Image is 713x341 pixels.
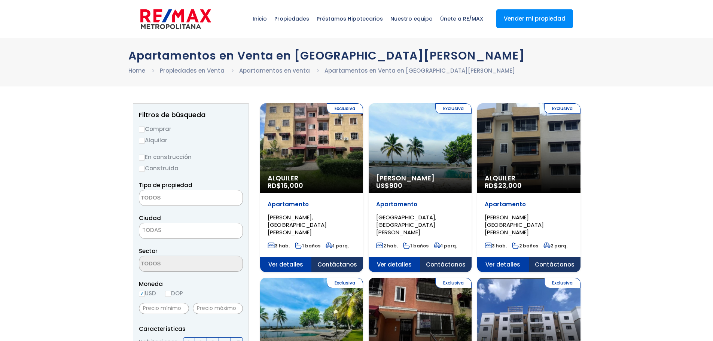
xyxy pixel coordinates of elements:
span: 16,000 [281,181,303,190]
span: Contáctanos [311,257,363,272]
a: Home [128,67,145,74]
span: Alquiler [268,174,356,182]
span: Contáctanos [420,257,472,272]
span: TODAS [139,223,243,239]
a: Vender mi propiedad [496,9,573,28]
p: Apartamento [485,201,573,208]
a: Exclusiva [PERSON_NAME] US$900 Apartamento [GEOGRAPHIC_DATA], [GEOGRAPHIC_DATA][PERSON_NAME] 2 ha... [369,103,472,272]
li: Apartamentos en Venta en [GEOGRAPHIC_DATA][PERSON_NAME] [324,66,515,75]
span: 23,000 [498,181,522,190]
span: 1 parq. [326,243,349,249]
span: 1 parq. [434,243,457,249]
span: RD$ [268,181,303,190]
span: US$ [376,181,402,190]
span: TODAS [139,225,243,235]
label: Construida [139,164,243,173]
span: 900 [389,181,402,190]
textarea: Search [139,256,212,272]
a: Exclusiva Alquiler RD$16,000 Apartamento [PERSON_NAME], [GEOGRAPHIC_DATA][PERSON_NAME] 3 hab. 1 b... [260,103,363,272]
span: Propiedades [271,7,313,30]
label: DOP [165,289,183,298]
label: USD [139,289,156,298]
span: 2 baños [512,243,538,249]
span: Exclusiva [327,103,363,114]
input: Precio mínimo [139,303,189,314]
input: En construcción [139,155,145,161]
a: Exclusiva Alquiler RD$23,000 Apartamento [PERSON_NAME][GEOGRAPHIC_DATA][PERSON_NAME] 3 hab. 2 bañ... [477,103,580,272]
span: Sector [139,247,158,255]
span: [PERSON_NAME][GEOGRAPHIC_DATA][PERSON_NAME] [485,213,544,236]
p: Apartamento [376,201,464,208]
span: 2 hab. [376,243,398,249]
label: Comprar [139,124,243,134]
p: Apartamento [268,201,356,208]
span: 1 baños [403,243,429,249]
span: TODAS [142,226,161,234]
span: Ciudad [139,214,161,222]
span: Tipo de propiedad [139,181,192,189]
span: Ver detalles [260,257,312,272]
span: Contáctanos [529,257,581,272]
span: Exclusiva [544,278,581,288]
textarea: Search [139,190,212,206]
span: [PERSON_NAME], [GEOGRAPHIC_DATA][PERSON_NAME] [268,213,327,236]
h1: Apartamentos en Venta en [GEOGRAPHIC_DATA][PERSON_NAME] [128,49,585,62]
input: USD [139,291,145,297]
label: Alquilar [139,136,243,145]
span: 3 hab. [268,243,290,249]
span: Ver detalles [369,257,420,272]
input: Construida [139,166,145,172]
input: Alquilar [139,138,145,144]
span: 3 hab. [485,243,507,249]
span: Ver detalles [477,257,529,272]
label: En construcción [139,152,243,162]
span: Alquiler [485,174,573,182]
span: Préstamos Hipotecarios [313,7,387,30]
input: DOP [165,291,171,297]
span: Moneda [139,279,243,289]
span: Nuestro equipo [387,7,436,30]
span: [GEOGRAPHIC_DATA], [GEOGRAPHIC_DATA][PERSON_NAME] [376,213,436,236]
span: Inicio [249,7,271,30]
input: Precio máximo [193,303,243,314]
img: remax-metropolitana-logo [140,8,211,30]
a: Propiedades en Venta [160,67,225,74]
span: Exclusiva [435,278,472,288]
input: Comprar [139,127,145,133]
span: 2 parq. [543,243,567,249]
span: Exclusiva [327,278,363,288]
span: Únete a RE/MAX [436,7,487,30]
p: Características [139,324,243,334]
span: 1 baños [295,243,320,249]
h2: Filtros de búsqueda [139,111,243,119]
span: Exclusiva [544,103,581,114]
a: Apartamentos en venta [239,67,310,74]
span: Exclusiva [435,103,472,114]
span: [PERSON_NAME] [376,174,464,182]
span: RD$ [485,181,522,190]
